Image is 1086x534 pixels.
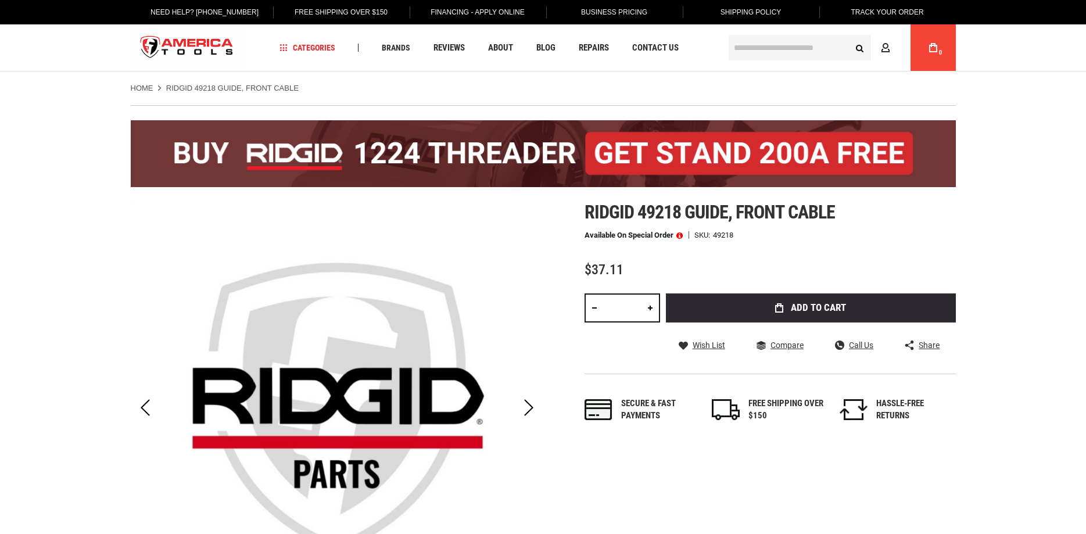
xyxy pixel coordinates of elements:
span: Categories [279,44,335,52]
a: Wish List [679,340,725,350]
span: Blog [536,44,555,52]
strong: RIDGID 49218 GUIDE, FRONT CABLE [166,84,299,92]
img: BOGO: Buy the RIDGID® 1224 Threader (26092), get the 92467 200A Stand FREE! [131,120,956,187]
a: Categories [274,40,341,56]
a: Blog [531,40,561,56]
span: Compare [770,341,804,349]
a: Compare [757,340,804,350]
img: America Tools [131,26,243,70]
p: Available on Special Order [585,231,683,239]
a: About [483,40,518,56]
button: Add to Cart [666,293,956,322]
span: Call Us [849,341,873,349]
span: $37.11 [585,261,623,278]
span: Ridgid 49218 guide, front cable [585,201,835,223]
div: Secure & fast payments [621,397,697,422]
strong: SKU [694,231,713,239]
span: Reviews [433,44,465,52]
span: About [488,44,513,52]
a: Call Us [835,340,873,350]
a: Home [131,83,153,94]
span: Brands [382,44,410,52]
span: Wish List [693,341,725,349]
img: shipping [712,399,740,420]
a: Brands [377,40,415,56]
img: returns [840,399,868,420]
a: 0 [922,24,944,71]
span: 0 [939,49,942,56]
a: Contact Us [627,40,684,56]
img: payments [585,399,612,420]
div: 49218 [713,231,733,239]
div: HASSLE-FREE RETURNS [876,397,952,422]
button: Search [849,37,871,59]
a: store logo [131,26,243,70]
span: Repairs [579,44,609,52]
a: Reviews [428,40,470,56]
span: Shipping Policy [721,8,782,16]
span: Share [919,341,940,349]
span: Add to Cart [791,303,846,313]
span: Contact Us [632,44,679,52]
div: FREE SHIPPING OVER $150 [748,397,824,422]
a: Repairs [574,40,614,56]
